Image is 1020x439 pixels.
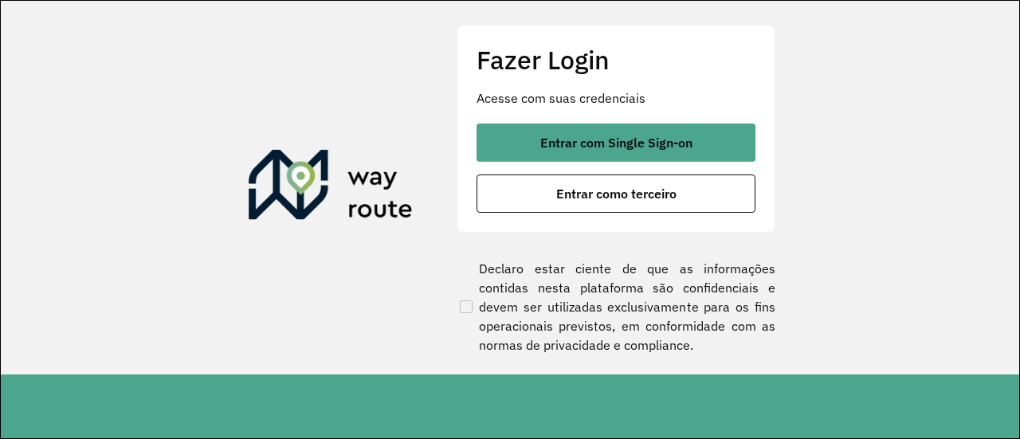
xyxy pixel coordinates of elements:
span: Entrar como terceiro [556,187,677,200]
h2: Fazer Login [477,45,755,75]
button: button [477,123,755,162]
p: Acesse com suas credenciais [477,88,755,108]
label: Declaro estar ciente de que as informações contidas nesta plataforma são confidenciais e devem se... [457,259,775,355]
button: button [477,174,755,213]
img: Roteirizador AmbevTech [249,150,413,226]
span: Entrar com Single Sign-on [540,136,692,149]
